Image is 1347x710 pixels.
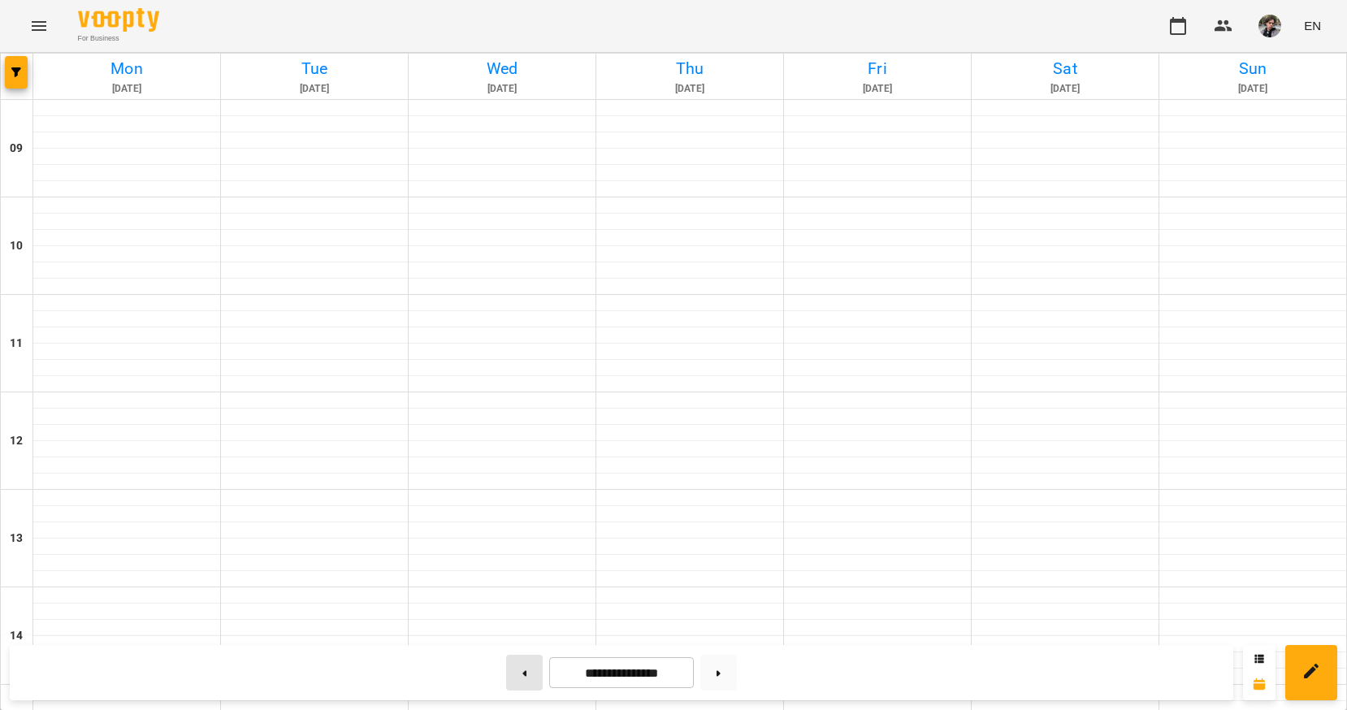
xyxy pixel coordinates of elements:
[36,56,218,81] h6: Mon
[10,627,23,645] h6: 14
[78,33,159,44] span: For Business
[411,81,593,97] h6: [DATE]
[78,8,159,32] img: Voopty Logo
[223,56,405,81] h6: Tue
[19,6,58,45] button: Menu
[974,81,1156,97] h6: [DATE]
[599,56,781,81] h6: Thu
[223,81,405,97] h6: [DATE]
[786,81,968,97] h6: [DATE]
[974,56,1156,81] h6: Sat
[36,81,218,97] h6: [DATE]
[411,56,593,81] h6: Wed
[599,81,781,97] h6: [DATE]
[10,237,23,255] h6: 10
[10,140,23,158] h6: 09
[1304,17,1321,34] span: EN
[1258,15,1281,37] img: 3324ceff06b5eb3c0dd68960b867f42f.jpeg
[10,530,23,548] h6: 13
[10,335,23,353] h6: 11
[1162,56,1344,81] h6: Sun
[1297,11,1328,41] button: EN
[10,432,23,450] h6: 12
[786,56,968,81] h6: Fri
[1162,81,1344,97] h6: [DATE]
